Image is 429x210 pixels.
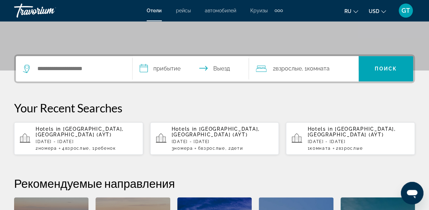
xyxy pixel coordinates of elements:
a: Круизы [250,8,268,13]
span: Ребенок [95,146,116,151]
span: 1 [307,146,331,151]
a: Travorium [14,1,85,20]
h2: Рекомендуемые направления [14,176,415,190]
span: Дети [231,146,243,151]
a: автомобилей [205,8,236,13]
p: [DATE] - [DATE] [172,139,274,144]
span: Комната [310,146,331,151]
p: [DATE] - [DATE] [307,139,409,144]
span: номера [174,146,193,151]
span: USD [369,8,379,14]
iframe: Кнопка запуска окна обмена сообщениями [401,182,423,204]
button: Travelers: 2 adults, 0 children [249,56,358,81]
a: Отели [147,8,162,13]
button: Hotels in [GEOGRAPHIC_DATA], [GEOGRAPHIC_DATA] (AYT)[DATE] - [DATE]2номера4Взрослые, 1Ребенок [14,122,143,155]
span: [GEOGRAPHIC_DATA], [GEOGRAPHIC_DATA] (AYT) [307,126,396,137]
span: , 2 [225,146,243,151]
button: Check in and out dates [133,56,249,81]
button: Поиск [358,56,413,81]
span: [GEOGRAPHIC_DATA], [GEOGRAPHIC_DATA] (AYT) [36,126,124,137]
span: номера [38,146,57,151]
button: Change language [344,6,358,16]
span: 2 [336,146,363,151]
span: 6 [198,146,225,151]
span: Взрослые [65,146,89,151]
span: [GEOGRAPHIC_DATA], [GEOGRAPHIC_DATA] (AYT) [172,126,260,137]
span: Взрослые [201,146,225,151]
button: Hotels in [GEOGRAPHIC_DATA], [GEOGRAPHIC_DATA] (AYT)[DATE] - [DATE]1Комната2Взрослые [286,122,415,155]
span: Взрослые [276,65,302,72]
span: Поиск [375,66,397,72]
span: 4 [62,146,89,151]
p: Your Recent Searches [14,101,415,115]
span: 2 [36,146,57,151]
p: [DATE] - [DATE] [36,139,137,144]
button: Extra navigation items [275,5,283,16]
span: Hotels in [36,126,61,132]
span: 2 [273,64,302,74]
span: Взрослые [338,146,362,151]
span: , 1 [302,64,330,74]
span: Комната [307,65,330,72]
span: GT [402,7,410,14]
span: 3 [172,146,193,151]
a: рейсы [176,8,191,13]
span: , 1 [89,146,116,151]
div: Search widget [16,56,413,81]
span: Hotels in [172,126,197,132]
button: Hotels in [GEOGRAPHIC_DATA], [GEOGRAPHIC_DATA] (AYT)[DATE] - [DATE]3номера6Взрослые, 2Дети [150,122,279,155]
span: Hotels in [307,126,333,132]
button: User Menu [397,3,415,18]
button: Change currency [369,6,386,16]
span: ru [344,8,351,14]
